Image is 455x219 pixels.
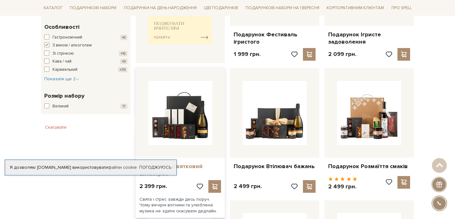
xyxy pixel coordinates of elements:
span: +9 [120,59,127,64]
a: Подарунки на День народження [121,3,199,13]
div: Я дозволяю [DOMAIN_NAME] використовувати [5,165,176,170]
a: Про Spell [389,3,414,13]
span: З вином / алкоголем [52,42,92,49]
p: 1 999 грн. [234,51,261,58]
button: Кава / чай +9 [44,58,127,65]
span: +39 [118,67,127,72]
div: Свята і стрес завжди десь поруч. Чому вечірні вогники та улюблена музика не здатні скасувати дедл... [136,193,225,218]
p: 2 099 грн. [328,51,356,58]
a: Подарунок Втілювач бажань [234,163,316,170]
button: Великий 17 [44,103,127,110]
button: Карамельний +39 [44,67,127,73]
span: Карамельний [52,67,77,73]
span: Розмір набору [44,92,84,100]
button: Показати ще 2 [44,76,79,82]
a: Ідеї подарунків [201,3,241,13]
span: Кава / чай [52,58,71,65]
a: Корпоративним клієнтам [324,3,386,13]
span: Зі стрічкою [52,51,74,57]
p: 2 499 грн. [234,183,262,190]
span: +6 [120,35,127,40]
button: З вином / алкоголем [44,42,127,49]
span: Особливості [44,23,79,31]
a: Подарунок Святковий антистрес [139,163,221,178]
a: файли cookie [108,165,137,170]
button: Зі стрічкою +16 [44,51,127,57]
p: 2 499 грн. [328,183,357,190]
a: Подарункові набори [67,3,119,13]
button: Скасувати [41,122,70,132]
a: Подарунок Фестиваль ігристого [234,31,316,46]
button: Гастрономічний +6 [44,34,127,41]
a: Погоджуюсь [139,165,171,170]
a: Подарунок Розмаїття смаків [328,163,410,170]
span: Великий [52,103,69,110]
span: +16 [119,51,127,56]
a: Каталог [41,3,65,13]
a: Подарунок Ігристе задоволення [328,31,410,46]
a: Подарункові набори на 1 Вересня [243,3,322,13]
span: 17 [120,104,127,109]
span: Гастрономічний [52,34,82,41]
p: 2 399 грн. [139,183,167,190]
